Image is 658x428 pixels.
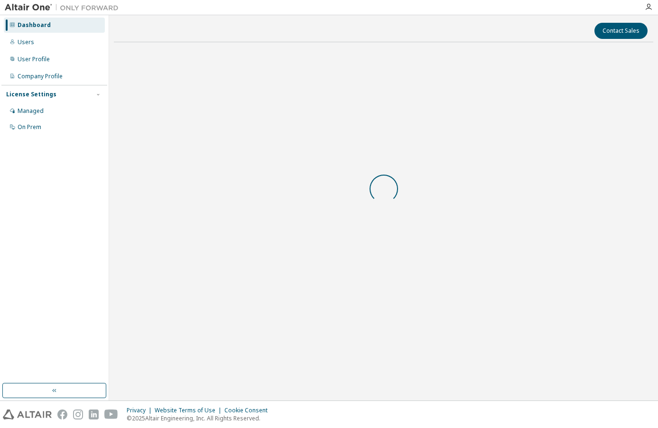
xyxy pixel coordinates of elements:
[57,409,67,419] img: facebook.svg
[6,91,56,98] div: License Settings
[18,56,50,63] div: User Profile
[18,73,63,80] div: Company Profile
[18,107,44,115] div: Managed
[155,407,224,414] div: Website Terms of Use
[224,407,273,414] div: Cookie Consent
[18,123,41,131] div: On Prem
[73,409,83,419] img: instagram.svg
[594,23,648,39] button: Contact Sales
[104,409,118,419] img: youtube.svg
[18,38,34,46] div: Users
[127,414,273,422] p: © 2025 Altair Engineering, Inc. All Rights Reserved.
[5,3,123,12] img: Altair One
[89,409,99,419] img: linkedin.svg
[18,21,51,29] div: Dashboard
[127,407,155,414] div: Privacy
[3,409,52,419] img: altair_logo.svg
